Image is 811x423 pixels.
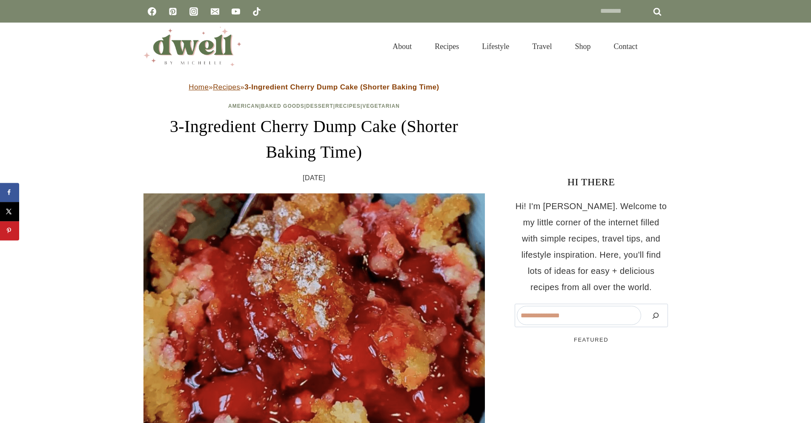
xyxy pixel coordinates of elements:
[185,3,202,20] a: Instagram
[143,114,485,165] h1: 3-Ingredient Cherry Dump Cake (Shorter Baking Time)
[306,103,333,109] a: Dessert
[563,32,602,61] a: Shop
[515,336,668,344] h5: FEATURED
[248,3,265,20] a: TikTok
[164,3,181,20] a: Pinterest
[143,3,160,20] a: Facebook
[381,32,423,61] a: About
[470,32,521,61] a: Lifestyle
[244,83,439,91] strong: 3-Ingredient Cherry Dump Cake (Shorter Baking Time)
[189,83,439,91] span: » »
[602,32,649,61] a: Contact
[261,103,304,109] a: Baked Goods
[227,3,244,20] a: YouTube
[653,39,668,54] button: View Search Form
[228,103,259,109] a: American
[515,174,668,190] h3: HI THERE
[228,103,400,109] span: | | | |
[143,27,241,66] img: DWELL by michelle
[303,172,325,184] time: [DATE]
[423,32,470,61] a: Recipes
[645,306,666,325] button: Search
[213,83,240,91] a: Recipes
[335,103,361,109] a: Recipes
[381,32,649,61] nav: Primary Navigation
[515,198,668,295] p: Hi! I'm [PERSON_NAME]. Welcome to my little corner of the internet filled with simple recipes, tr...
[206,3,224,20] a: Email
[189,83,209,91] a: Home
[362,103,400,109] a: Vegetarian
[521,32,563,61] a: Travel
